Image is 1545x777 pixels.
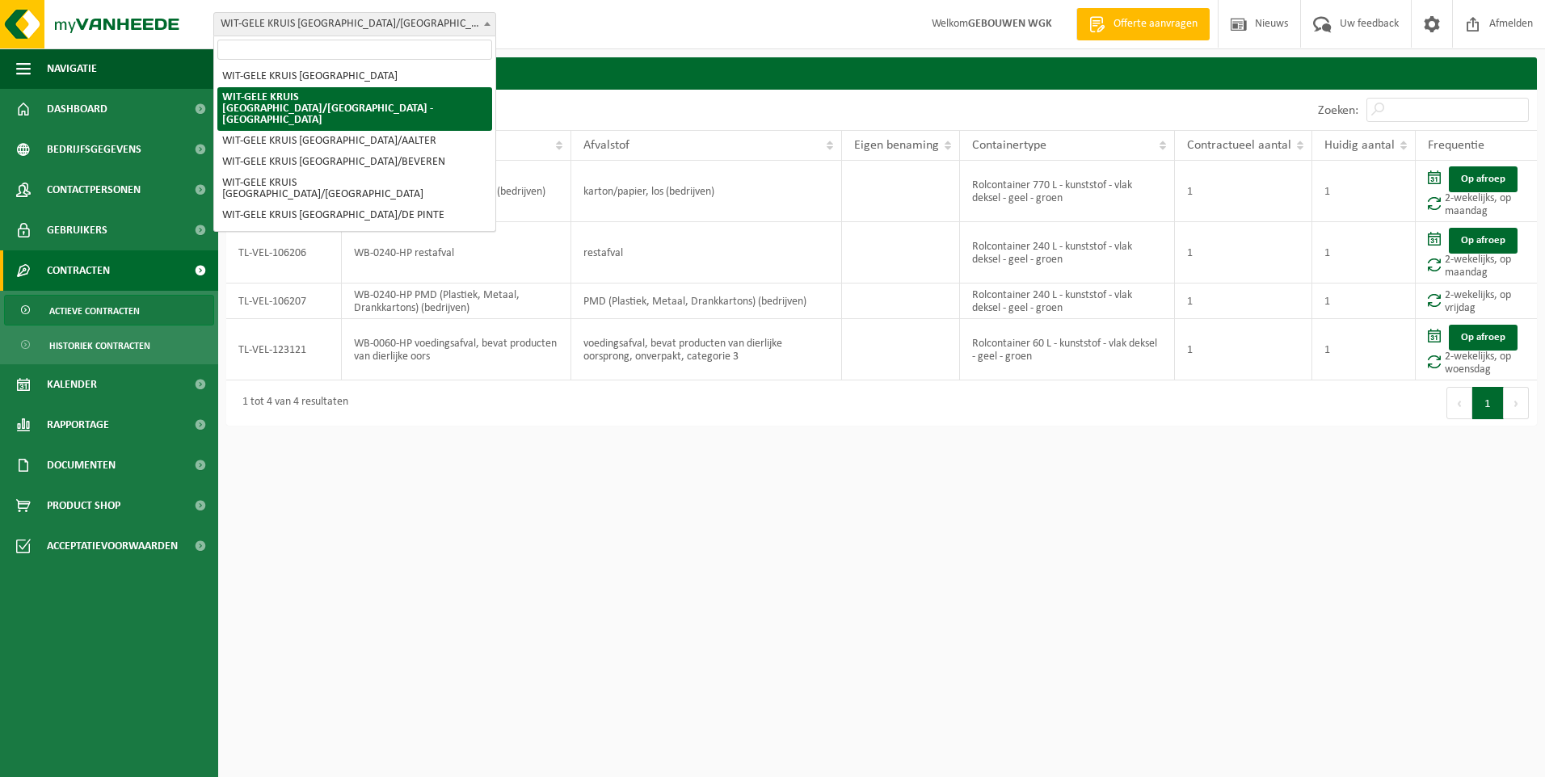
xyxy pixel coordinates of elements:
[4,295,214,325] a: Actieve contracten
[49,330,150,361] span: Historiek contracten
[1312,161,1416,222] td: 1
[1416,319,1537,380] td: 2-wekelijks, op woensdag
[47,170,141,210] span: Contactpersonen
[1324,139,1395,152] span: Huidig aantal
[217,131,492,152] li: WIT-GELE KRUIS [GEOGRAPHIC_DATA]/AALTER
[1446,387,1472,419] button: Previous
[217,173,492,205] li: WIT-GELE KRUIS [GEOGRAPHIC_DATA]/[GEOGRAPHIC_DATA]
[1076,8,1210,40] a: Offerte aanvragen
[217,205,492,226] li: WIT-GELE KRUIS [GEOGRAPHIC_DATA]/DE PINTE
[571,283,842,319] td: PMD (Plastiek, Metaal, Drankkartons) (bedrijven)
[1109,16,1202,32] span: Offerte aanvragen
[47,445,116,485] span: Documenten
[342,283,571,319] td: WB-0240-HP PMD (Plastiek, Metaal, Drankkartons) (bedrijven)
[47,210,107,250] span: Gebruikers
[1504,387,1529,419] button: Next
[1187,139,1291,152] span: Contractueel aantal
[47,526,178,566] span: Acceptatievoorwaarden
[960,283,1175,319] td: Rolcontainer 240 L - kunststof - vlak deksel - geel - groen
[571,161,842,222] td: karton/papier, los (bedrijven)
[226,319,342,380] td: TL-VEL-123121
[226,57,1537,89] h2: Contracten
[1175,161,1312,222] td: 1
[1449,325,1518,351] a: Op afroep
[1312,319,1416,380] td: 1
[217,87,492,131] li: WIT-GELE KRUIS [GEOGRAPHIC_DATA]/[GEOGRAPHIC_DATA] - [GEOGRAPHIC_DATA]
[571,222,842,283] td: restafval
[571,319,842,380] td: voedingsafval, bevat producten van dierlijke oorsprong, onverpakt, categorie 3
[583,139,629,152] span: Afvalstof
[1472,387,1504,419] button: 1
[342,222,571,283] td: WB-0240-HP restafval
[47,364,97,405] span: Kalender
[47,129,141,170] span: Bedrijfsgegevens
[213,12,496,36] span: WIT-GELE KRUIS OOST-VLAANDEREN/AALST - NIEUWERKERKEN
[47,250,110,291] span: Contracten
[1312,222,1416,283] td: 1
[217,66,492,87] li: WIT-GELE KRUIS [GEOGRAPHIC_DATA]
[1175,319,1312,380] td: 1
[1318,104,1358,117] label: Zoeken:
[960,161,1175,222] td: Rolcontainer 770 L - kunststof - vlak deksel - geel - groen
[4,330,214,360] a: Historiek contracten
[854,139,939,152] span: Eigen benaming
[1428,139,1484,152] span: Frequentie
[1449,228,1518,254] a: Op afroep
[47,405,109,445] span: Rapportage
[960,319,1175,380] td: Rolcontainer 60 L - kunststof - vlak deksel - geel - groen
[234,388,348,418] div: 1 tot 4 van 4 resultaten
[47,485,120,526] span: Product Shop
[1175,283,1312,319] td: 1
[1416,222,1537,283] td: 2-wekelijks, op maandag
[960,222,1175,283] td: Rolcontainer 240 L - kunststof - vlak deksel - geel - groen
[217,152,492,173] li: WIT-GELE KRUIS [GEOGRAPHIC_DATA]/BEVEREN
[342,319,571,380] td: WB-0060-HP voedingsafval, bevat producten van dierlijke oors
[226,222,342,283] td: TL-VEL-106206
[972,139,1046,152] span: Containertype
[1312,283,1416,319] td: 1
[968,18,1052,30] strong: GEBOUWEN WGK
[226,283,342,319] td: TL-VEL-106207
[1416,161,1537,222] td: 2-wekelijks, op maandag
[49,296,140,326] span: Actieve contracten
[1449,166,1518,192] a: Op afroep
[214,13,495,36] span: WIT-GELE KRUIS OOST-VLAANDEREN/AALST - NIEUWERKERKEN
[1416,283,1537,319] td: 2-wekelijks, op vrijdag
[47,89,107,129] span: Dashboard
[1175,222,1312,283] td: 1
[217,226,492,258] li: WIT-GELE KRUIS [GEOGRAPHIC_DATA]/[GEOGRAPHIC_DATA]
[47,48,97,89] span: Navigatie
